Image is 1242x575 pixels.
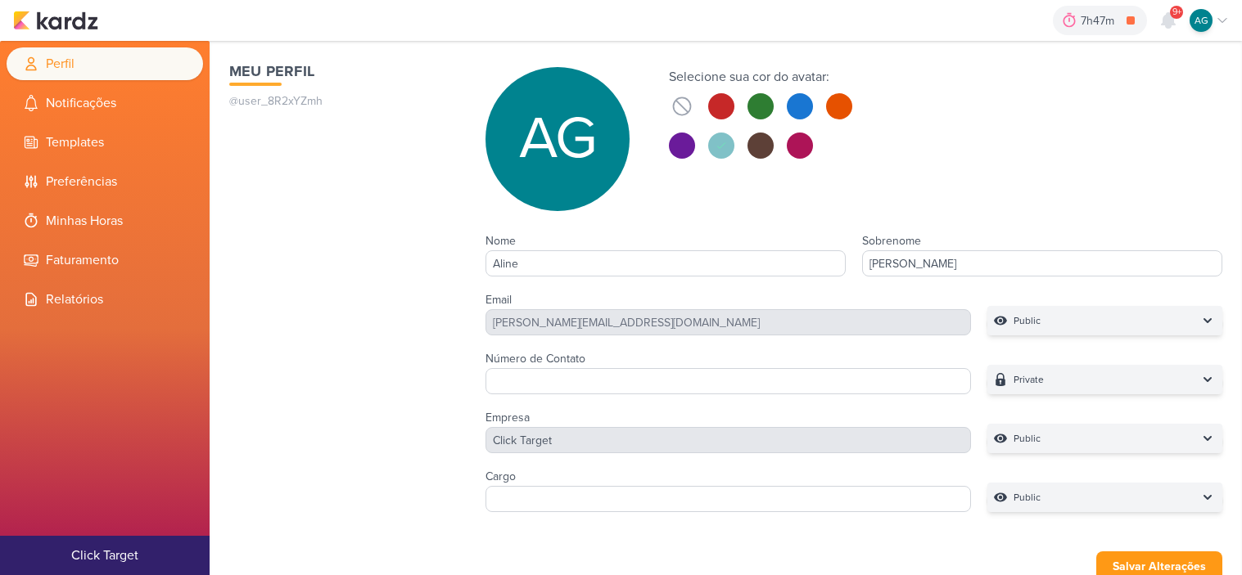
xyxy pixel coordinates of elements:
li: Templates [7,126,203,159]
li: Faturamento [7,244,203,276]
p: Public [1014,430,1041,447]
label: Sobrenome [862,234,921,248]
li: Minhas Horas [7,204,203,237]
button: Private [987,365,1222,394]
p: Private [1014,371,1044,388]
li: Preferências [7,165,203,198]
label: Empresa [486,411,530,425]
li: Perfil [7,47,203,80]
div: 7h47m [1081,12,1119,29]
span: 9+ [1172,6,1181,19]
div: Aline Gimenez Graciano [1190,9,1213,32]
li: Relatórios [7,283,203,316]
h1: Meu Perfil [229,61,453,83]
div: Selecione sua cor do avatar: [669,67,852,87]
li: Notificações [7,87,203,119]
div: [PERSON_NAME][EMAIL_ADDRESS][DOMAIN_NAME] [486,309,971,335]
p: @user_8R2xYZmh [229,92,453,110]
div: Aline Gimenez Graciano [486,67,630,211]
button: Public [987,483,1222,512]
p: AG [1195,13,1208,28]
p: Public [1014,312,1041,329]
button: Public [987,306,1222,335]
label: Email [486,293,512,307]
img: kardz.app [13,11,98,30]
p: AG [519,110,597,168]
label: Cargo [486,469,516,483]
label: Nome [486,234,516,248]
button: Public [987,424,1222,453]
p: Public [1014,489,1041,505]
label: Número de Contato [486,352,585,366]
